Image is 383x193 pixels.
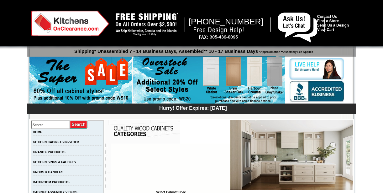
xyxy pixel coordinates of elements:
img: Kitchens on Clearance Logo [31,11,109,36]
p: Shipping* Unassembled 7 - 14 Business Days, Assembled** 10 - 17 Business Days [30,46,356,54]
a: KNOBS & HANDLES [33,170,63,174]
div: Hurry! Offer Expires: [DATE] [30,104,356,111]
img: Beachwood Oak Shaker [230,120,353,190]
a: HOME [33,130,42,134]
a: GRANITE PRODUCTS [33,150,66,154]
iframe: Browser incompatible [111,144,230,190]
a: Find a Store [317,19,339,23]
a: Send Us a Design [317,23,349,28]
span: [PHONE_NUMBER] [189,17,264,26]
span: *Approximation **Assembly Fee Applies [258,49,313,53]
a: KITCHEN SINKS & FAUCETS [33,160,76,164]
a: Contact Us [317,14,337,19]
a: BATHROOM PRODUCTS [33,180,70,184]
a: View Cart [317,28,334,32]
input: Submit [70,120,88,129]
a: KITCHEN CABINETS IN-STOCK [33,140,80,144]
